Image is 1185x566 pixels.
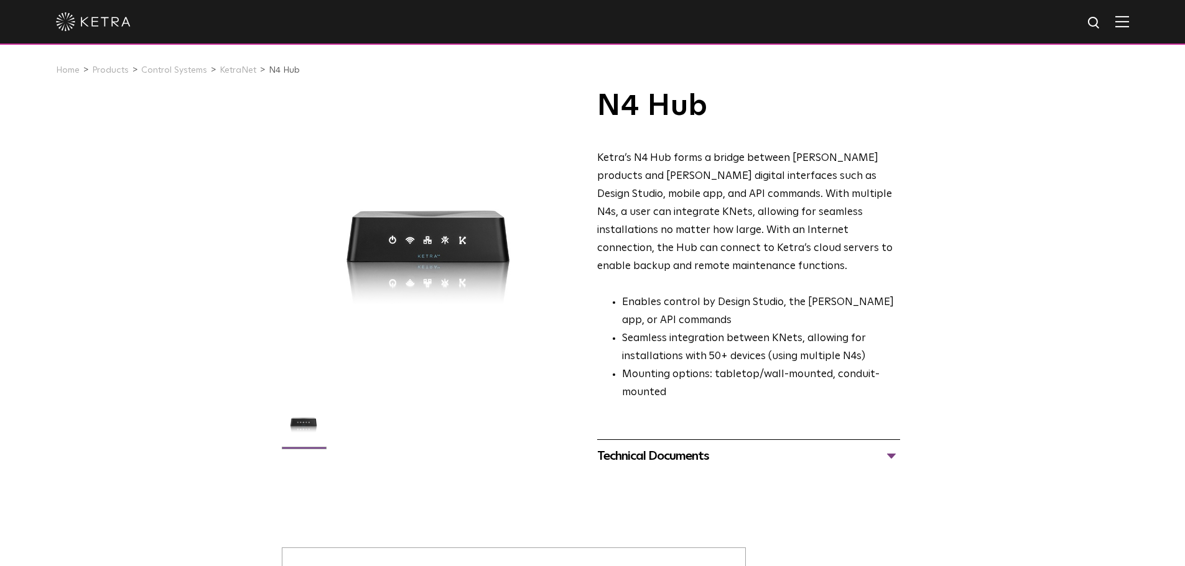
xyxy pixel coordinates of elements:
[141,66,207,75] a: Control Systems
[622,294,900,330] li: Enables control by Design Studio, the [PERSON_NAME] app, or API commands
[597,91,900,122] h1: N4 Hub
[1115,16,1129,27] img: Hamburger%20Nav.svg
[56,12,131,31] img: ketra-logo-2019-white
[220,66,256,75] a: KetraNet
[92,66,129,75] a: Products
[56,66,80,75] a: Home
[622,330,900,366] li: Seamless integration between KNets, allowing for installations with 50+ devices (using multiple N4s)
[269,66,300,75] a: N4 Hub
[1087,16,1102,31] img: search icon
[622,366,900,402] li: Mounting options: tabletop/wall-mounted, conduit-mounted
[280,398,328,455] img: N4 Hub
[597,446,900,466] div: Technical Documents
[597,153,893,271] span: Ketra’s N4 Hub forms a bridge between [PERSON_NAME] products and [PERSON_NAME] digital interfaces...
